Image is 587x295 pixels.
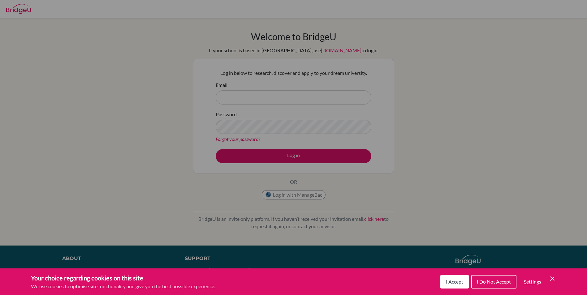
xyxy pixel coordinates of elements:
span: I Accept [446,279,463,284]
p: We use cookies to optimise site functionality and give you the best possible experience. [31,283,215,290]
span: Settings [524,279,541,284]
h3: Your choice regarding cookies on this site [31,273,215,283]
span: I Do Not Accept [477,279,511,284]
button: Settings [519,276,546,288]
button: Save and close [549,275,556,282]
button: I Do Not Accept [471,275,516,289]
button: I Accept [440,275,469,289]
